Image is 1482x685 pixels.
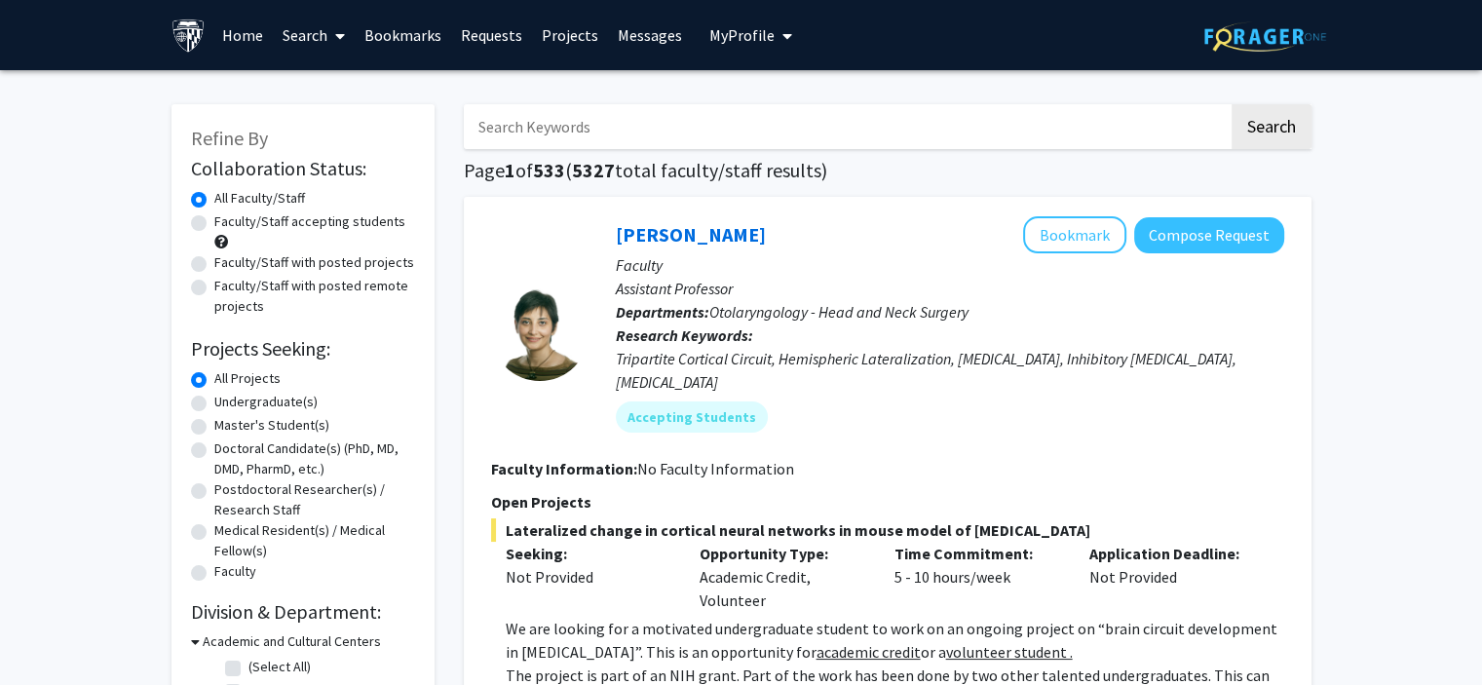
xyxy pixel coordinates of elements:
label: Faculty/Staff with posted remote projects [214,276,415,317]
iframe: Chat [15,597,83,670]
p: Seeking: [506,542,671,565]
a: Bookmarks [355,1,451,69]
span: 5327 [572,158,615,182]
p: Opportunity Type: [700,542,865,565]
h1: Page of ( total faculty/staff results) [464,159,1311,182]
span: 1 [505,158,515,182]
a: Search [273,1,355,69]
div: Not Provided [1075,542,1270,612]
h2: Division & Department: [191,600,415,624]
span: 533 [533,158,565,182]
input: Search Keywords [464,104,1229,149]
div: Tripartite Cortical Circuit, Hemispheric Lateralization, [MEDICAL_DATA], Inhibitory [MEDICAL_DATA... [616,347,1284,394]
p: Assistant Professor [616,277,1284,300]
b: Faculty Information: [491,459,637,478]
label: Faculty [214,561,256,582]
a: Home [212,1,273,69]
a: Messages [608,1,692,69]
img: Johns Hopkins University Logo [171,19,206,53]
h2: Collaboration Status: [191,157,415,180]
u: volunteer student . [946,642,1073,662]
a: Requests [451,1,532,69]
button: Compose Request to Tara Deemyad [1134,217,1284,253]
label: Postdoctoral Researcher(s) / Research Staff [214,479,415,520]
span: My Profile [709,25,775,45]
label: Faculty/Staff accepting students [214,211,405,232]
h3: Academic and Cultural Centers [203,631,381,652]
label: Undergraduate(s) [214,392,318,412]
img: ForagerOne Logo [1204,21,1326,52]
span: Lateralized change in cortical neural networks in mouse model of [MEDICAL_DATA] [491,518,1284,542]
span: Refine By [191,126,268,150]
label: Master's Student(s) [214,415,329,436]
span: Otolaryngology - Head and Neck Surgery [709,302,969,322]
button: Add Tara Deemyad to Bookmarks [1023,216,1126,253]
b: Departments: [616,302,709,322]
p: We are looking for a motivated undergraduate student to work on an ongoing project on “brain circ... [506,617,1284,664]
p: Faculty [616,253,1284,277]
label: All Faculty/Staff [214,188,305,209]
label: Medical Resident(s) / Medical Fellow(s) [214,520,415,561]
div: 5 - 10 hours/week [880,542,1075,612]
mat-chip: Accepting Students [616,401,768,433]
a: Projects [532,1,608,69]
label: Doctoral Candidate(s) (PhD, MD, DMD, PharmD, etc.) [214,438,415,479]
p: Open Projects [491,490,1284,514]
div: Not Provided [506,565,671,589]
label: All Projects [214,368,281,389]
u: academic credit [817,642,921,662]
a: [PERSON_NAME] [616,222,766,247]
span: No Faculty Information [637,459,794,478]
label: Faculty/Staff with posted projects [214,252,414,273]
p: Time Commitment: [894,542,1060,565]
label: (Select All) [248,657,311,677]
b: Research Keywords: [616,325,753,345]
h2: Projects Seeking: [191,337,415,361]
p: Application Deadline: [1089,542,1255,565]
div: Academic Credit, Volunteer [685,542,880,612]
button: Search [1232,104,1311,149]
